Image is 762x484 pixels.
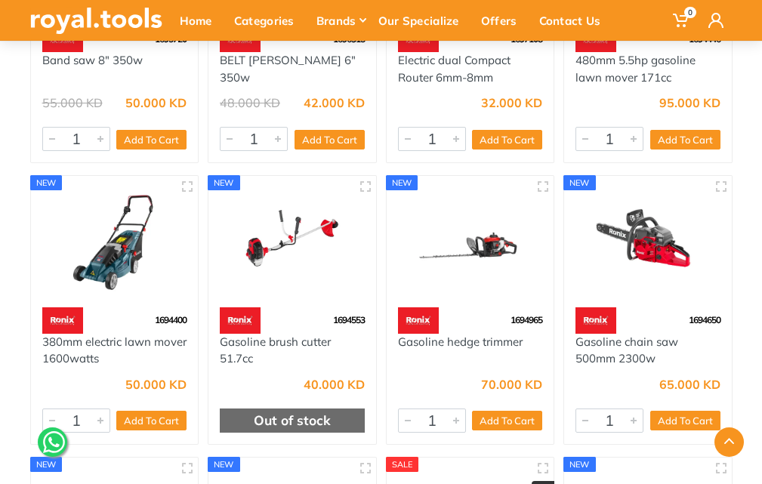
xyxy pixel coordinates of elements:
div: new [208,175,240,190]
span: 1694650 [689,314,720,325]
div: 42.000 KD [304,97,365,109]
a: Gasoline brush cutter 51.7cc [220,334,331,366]
div: Offers [474,5,532,36]
span: 1696315 [333,33,365,45]
span: 1697108 [511,33,542,45]
span: 1694553 [333,314,365,325]
div: 40.000 KD [304,378,365,390]
div: 32.000 KD [481,97,542,109]
span: 1694446 [689,33,720,45]
div: new [30,457,63,472]
div: 55.000 KD [42,97,103,109]
div: SALE [386,457,419,472]
img: Royal Tools - Gasoline brush cutter 51.7cc [220,187,365,296]
div: 50.000 KD [125,378,187,390]
div: new [563,175,596,190]
button: Add To Cart [116,130,187,150]
button: Add To Cart [116,411,187,430]
div: 50.000 KD [125,97,187,109]
div: new [30,175,63,190]
button: Add To Cart [295,130,365,150]
div: Home [173,5,227,36]
button: Add To Cart [650,130,720,150]
a: Electric dual Compact Router 6mm-8mm [398,53,511,85]
span: 1695720 [155,33,187,45]
span: 1694400 [155,314,187,325]
div: new [386,175,418,190]
img: 130.webp [575,307,616,334]
div: Brands [310,5,372,36]
div: Contact Us [532,5,616,36]
div: 70.000 KD [481,378,542,390]
div: Categories [227,5,310,36]
div: Our Specialize [372,5,474,36]
div: Out of stock [220,408,365,433]
div: new [208,457,240,472]
img: 130.webp [220,307,261,334]
img: Royal Tools - 380mm electric lawn mover 1600watts [42,187,187,296]
img: 130.webp [42,307,83,334]
a: Gasoline chain saw 500mm 2300w [575,334,678,366]
button: Add To Cart [472,130,542,150]
a: 480mm 5.5hp gasoline lawn mover 171cc [575,53,696,85]
a: 380mm electric lawn mover 1600watts [42,334,187,366]
div: new [563,457,596,472]
div: 48.000 KD [220,97,280,109]
div: 95.000 KD [659,97,720,109]
div: 65.000 KD [659,378,720,390]
a: BELT [PERSON_NAME] 6" 350w [220,53,356,85]
a: Band saw 8" 350w [42,53,143,67]
img: Royal Tools - Gasoline hedge trimmer [398,187,543,296]
button: Add To Cart [472,411,542,430]
button: Add To Cart [650,411,720,430]
img: 130.webp [398,307,439,334]
a: Gasoline hedge trimmer [398,334,523,349]
span: 1694965 [511,314,542,325]
img: royal.tools Logo [30,8,162,34]
img: Royal Tools - Gasoline chain saw 500mm 2300w [575,187,720,296]
span: 0 [684,7,696,18]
